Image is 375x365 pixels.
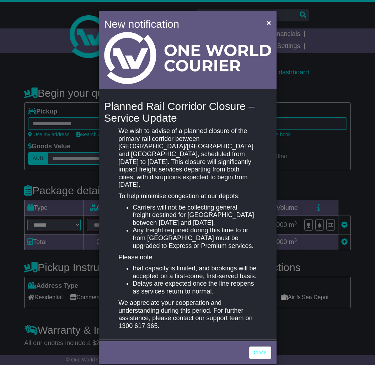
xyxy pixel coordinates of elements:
img: Light [104,32,271,84]
p: Please note [118,254,256,261]
span: × [267,18,271,27]
p: To help minimise congestion at our depots: [118,192,256,200]
li: Carriers will not be collecting general freight destined for [GEOGRAPHIC_DATA] between [DATE] and... [133,204,256,227]
h4: New notification [104,16,257,32]
p: We wish to advise of a planned closure of the primary rail corridor between [GEOGRAPHIC_DATA]/[GE... [118,127,256,189]
h4: Planned Rail Corridor Closure – Service Update [104,100,271,124]
li: Delays are expected once the line reopens as services return to normal. [133,280,256,295]
p: We appreciate your cooperation and understanding during this period. For further assistance, plea... [118,299,256,330]
a: Close [249,347,271,359]
li: Any freight required during this time to or from [GEOGRAPHIC_DATA] must be upgraded to Express or... [133,227,256,250]
li: that capacity is limited, and bookings will be accepted on a first-come, first-served basis. [133,265,256,280]
button: Close [263,15,274,30]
